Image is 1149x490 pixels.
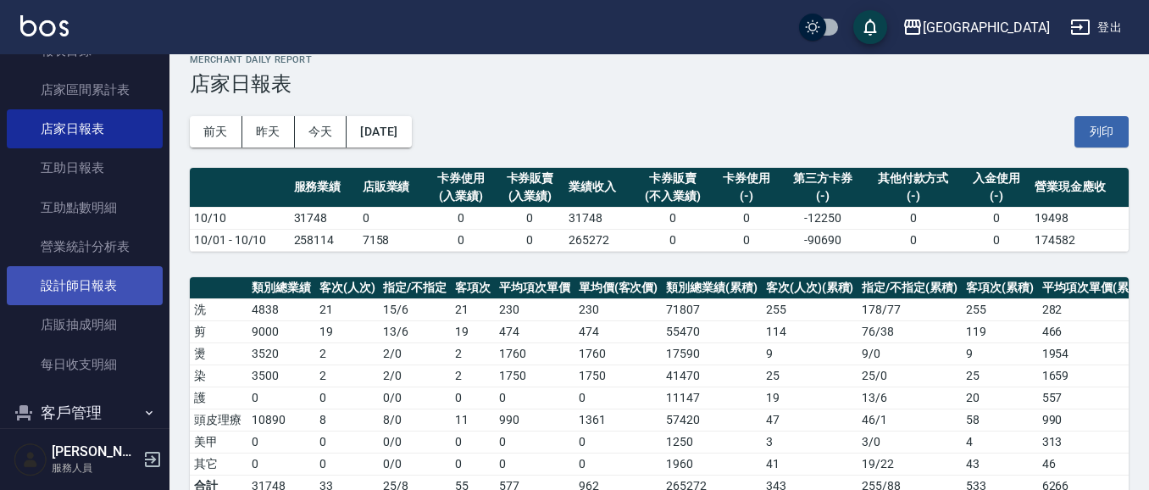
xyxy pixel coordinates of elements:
[190,387,247,409] td: 護
[190,168,1129,252] table: a dense table
[864,207,962,229] td: 0
[962,320,1038,342] td: 119
[853,10,887,44] button: save
[662,277,762,299] th: 類別總業績(累積)
[379,298,451,320] td: 15 / 6
[315,277,380,299] th: 客次(人次)
[896,10,1057,45] button: [GEOGRAPHIC_DATA]
[662,431,762,453] td: 1250
[315,409,380,431] td: 8
[7,109,163,148] a: 店家日報表
[1030,229,1129,251] td: 174582
[7,188,163,227] a: 互助點數明細
[716,187,776,205] div: (-)
[379,453,451,475] td: 0 / 0
[495,453,574,475] td: 0
[379,409,451,431] td: 8 / 0
[20,15,69,36] img: Logo
[190,320,247,342] td: 剪
[962,431,1038,453] td: 4
[379,365,451,387] td: 2 / 0
[315,387,380,409] td: 0
[762,298,858,320] td: 255
[451,453,495,475] td: 0
[431,170,491,187] div: 卡券使用
[451,431,495,453] td: 0
[190,116,242,148] button: 前天
[564,168,633,208] th: 業績收入
[564,207,633,229] td: 31748
[762,409,858,431] td: 47
[574,365,663,387] td: 1750
[379,342,451,365] td: 2 / 0
[7,391,163,435] button: 客戶管理
[495,342,574,365] td: 1760
[962,365,1038,387] td: 25
[762,342,858,365] td: 9
[358,168,427,208] th: 店販業績
[451,409,495,431] td: 11
[574,409,663,431] td: 1361
[379,431,451,453] td: 0 / 0
[52,443,138,460] h5: [PERSON_NAME]
[762,320,858,342] td: 114
[712,229,780,251] td: 0
[858,342,962,365] td: 9 / 0
[451,298,495,320] td: 21
[315,431,380,453] td: 0
[496,207,564,229] td: 0
[780,207,863,229] td: -12250
[451,365,495,387] td: 2
[451,320,495,342] td: 19
[962,387,1038,409] td: 20
[7,148,163,187] a: 互助日報表
[7,227,163,266] a: 營業統計分析表
[574,298,663,320] td: 230
[574,387,663,409] td: 0
[762,277,858,299] th: 客次(人次)(累積)
[347,116,411,148] button: [DATE]
[564,229,633,251] td: 265272
[495,277,574,299] th: 平均項次單價
[574,453,663,475] td: 0
[190,229,290,251] td: 10/01 - 10/10
[290,168,358,208] th: 服務業績
[1074,116,1129,148] button: 列印
[858,298,962,320] td: 178 / 77
[190,365,247,387] td: 染
[358,207,427,229] td: 0
[190,72,1129,96] h3: 店家日報表
[574,277,663,299] th: 單均價(客次價)
[962,229,1030,251] td: 0
[962,342,1038,365] td: 9
[858,320,962,342] td: 76 / 38
[966,187,1026,205] div: (-)
[495,365,574,387] td: 1750
[712,207,780,229] td: 0
[858,387,962,409] td: 13 / 6
[662,320,762,342] td: 55470
[7,305,163,344] a: 店販抽成明細
[52,460,138,476] p: 服務人員
[858,365,962,387] td: 25 / 0
[574,320,663,342] td: 474
[315,365,380,387] td: 2
[495,298,574,320] td: 230
[785,187,859,205] div: (-)
[637,170,708,187] div: 卡券販賣
[962,207,1030,229] td: 0
[762,387,858,409] td: 19
[716,170,776,187] div: 卡券使用
[247,277,315,299] th: 類別總業績
[780,229,863,251] td: -90690
[247,453,315,475] td: 0
[662,453,762,475] td: 1960
[923,17,1050,38] div: [GEOGRAPHIC_DATA]
[495,431,574,453] td: 0
[864,229,962,251] td: 0
[190,298,247,320] td: 洗
[315,342,380,365] td: 2
[190,54,1129,65] h2: Merchant Daily Report
[495,387,574,409] td: 0
[633,207,712,229] td: 0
